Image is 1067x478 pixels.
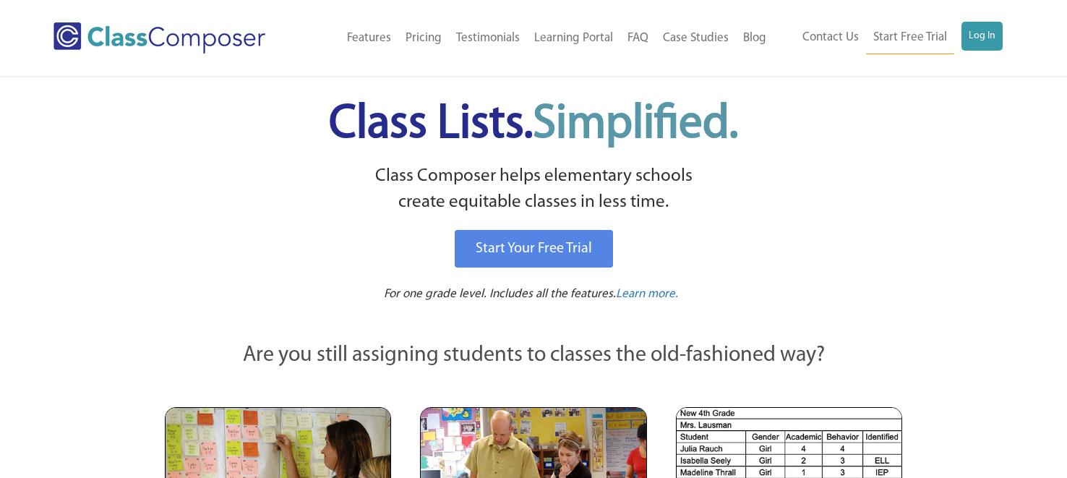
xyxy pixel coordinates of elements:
p: Are you still assigning students to classes the old-fashioned way? [165,340,902,372]
a: Testimonials [449,22,527,54]
nav: Header Menu [774,22,1003,54]
span: For one grade level. Includes all the features. [384,288,616,300]
a: Start Your Free Trial [455,230,613,268]
a: Log In [961,22,1003,51]
a: Blog [736,22,774,54]
img: Class Composer [53,22,265,54]
a: Pricing [398,22,449,54]
a: Contact Us [795,22,866,54]
span: Learn more. [616,288,678,300]
nav: Header Menu [304,22,774,54]
span: Class Lists. [329,101,738,148]
a: Case Studies [656,22,736,54]
a: FAQ [620,22,656,54]
span: Simplified. [533,101,738,148]
a: Start Free Trial [866,22,954,54]
a: Features [340,22,398,54]
span: Start Your Free Trial [476,242,592,256]
a: Learn more. [616,286,678,304]
p: Class Composer helps elementary schools create equitable classes in less time. [163,163,904,216]
a: Learning Portal [527,22,620,54]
